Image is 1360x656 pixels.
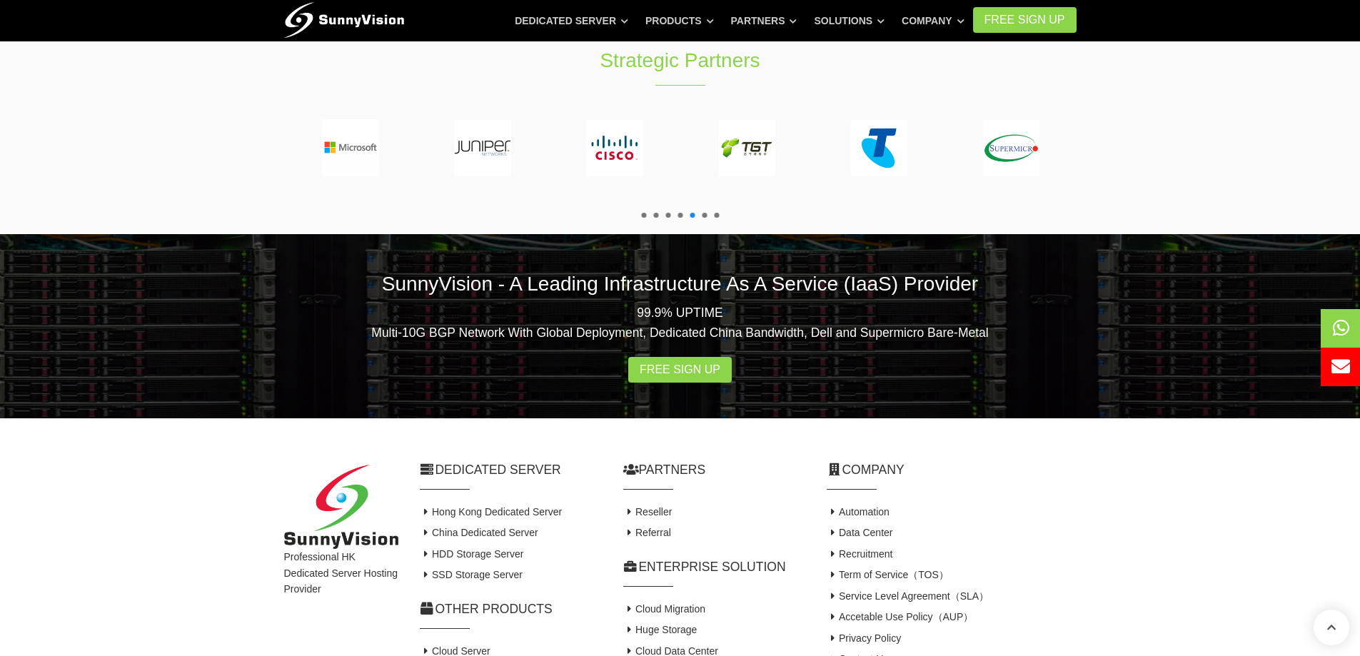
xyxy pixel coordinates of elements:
[827,632,902,644] a: Privacy Policy
[420,506,563,518] a: Hong Kong Dedicated Server
[623,461,805,479] h2: Partners
[827,611,974,622] a: Accetable Use Policy（AUP）
[973,7,1077,33] a: FREE Sign Up
[284,303,1077,343] p: 99.9% UPTIME Multi-10G BGP Network With Global Deployment, Dedicated China Bandwidth, Dell and Su...
[420,461,602,479] h2: Dedicated Server
[827,506,890,518] a: Automation
[443,46,918,74] h1: Strategic Partners
[645,8,714,34] a: Products
[827,461,1077,479] h2: Company
[420,527,538,538] a: China Dedicated Server
[850,119,907,176] img: telstra-150.png
[623,527,671,538] a: Referral
[623,603,706,615] a: Cloud Migration
[322,119,379,176] img: microsoft-150.png
[827,569,949,580] a: Term of Service（TOS）
[827,548,893,560] a: Recruitment
[623,558,805,576] h2: Enterprise Solution
[827,527,893,538] a: Data Center
[284,465,398,550] img: SunnyVision Limited
[420,548,524,560] a: HDD Storage Server
[731,8,797,34] a: Partners
[284,270,1077,298] h2: SunnyVision - A Leading Infrastructure As A Service (IaaS) Provider
[420,600,602,618] h2: Other Products
[420,569,523,580] a: SSD Storage Server
[814,8,885,34] a: Solutions
[827,590,989,602] a: Service Level Agreement（SLA）
[623,506,673,518] a: Reseller
[515,8,628,34] a: Dedicated Server
[586,119,643,176] img: cisco-150.png
[454,119,511,176] img: juniper-150.png
[902,8,964,34] a: Company
[718,119,775,176] img: tgs-150.png
[982,119,1039,176] img: supermicro-150.png
[623,624,697,635] a: Huge Storage
[628,357,732,383] a: Free Sign Up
